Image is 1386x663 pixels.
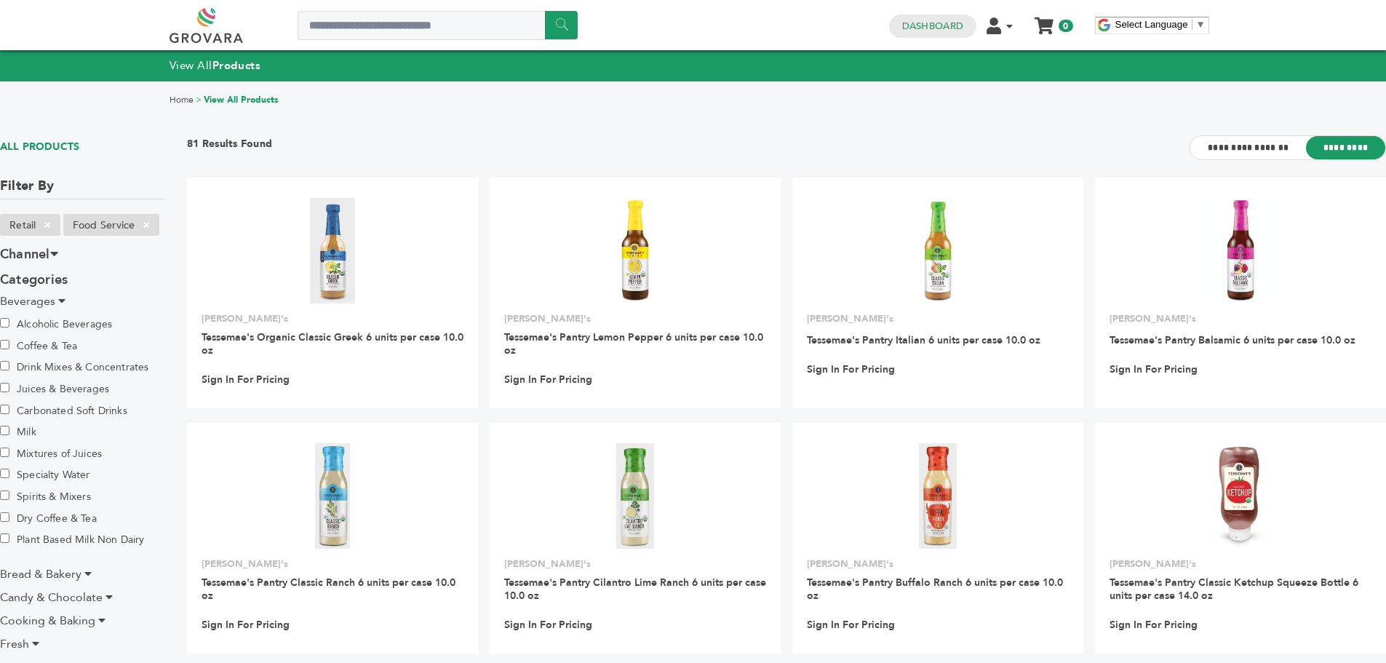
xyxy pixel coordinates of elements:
[1115,19,1206,30] a: Select Language​
[212,58,260,73] strong: Products
[202,373,290,386] a: Sign In For Pricing
[1196,19,1206,30] span: ▼
[1110,576,1358,603] a: Tessemae's Pantry Classic Ketchup Squeeze Bottle 6 units per case 14.0 oz
[202,557,463,571] p: [PERSON_NAME]'s
[807,363,895,376] a: Sign In For Pricing
[204,94,279,106] a: View All Products
[202,619,290,632] a: Sign In For Pricing
[63,214,159,236] li: Food Service
[1035,13,1052,28] a: My Cart
[1110,333,1355,347] a: Tessemae's Pantry Balsamic 6 units per case 10.0 oz
[504,330,763,357] a: Tessemae's Pantry Lemon Pepper 6 units per case 10.0 oz
[807,557,1069,571] p: [PERSON_NAME]'s
[902,20,963,33] a: Dashboard
[1188,443,1294,549] img: Tessemae's Pantry Classic Ketchup Squeeze Bottle 6 units per case 14.0 oz
[36,216,60,234] span: ×
[170,58,261,73] a: View AllProducts
[1110,557,1371,571] p: [PERSON_NAME]'s
[807,333,1040,347] a: Tessemae's Pantry Italian 6 units per case 10.0 oz
[298,11,578,40] input: Search a product or brand...
[1115,19,1188,30] span: Select Language
[1110,312,1371,325] p: [PERSON_NAME]'s
[196,94,202,106] span: >
[504,576,766,603] a: Tessemae's Pantry Cilantro Lime Ranch 6 units per case 10.0 oz
[1059,20,1072,32] span: 0
[807,576,1063,603] a: Tessemae's Pantry Buffalo Ranch 6 units per case 10.0 oz
[616,443,654,548] img: Tessemae's Pantry Cilantro Lime Ranch 6 units per case 10.0 oz
[1188,198,1294,303] img: Tessemae's Pantry Balsamic 6 units per case 10.0 oz
[504,312,766,325] p: [PERSON_NAME]'s
[170,94,194,106] a: Home
[187,137,272,159] h3: 81 Results Found
[1110,363,1198,376] a: Sign In For Pricing
[807,312,1069,325] p: [PERSON_NAME]'s
[315,443,351,548] img: Tessemae's Pantry Classic Ranch 6 units per case 10.0 oz
[135,216,159,234] span: ×
[885,198,991,303] img: Tessemae's Pantry Italian 6 units per case 10.0 oz
[1110,619,1198,632] a: Sign In For Pricing
[504,619,592,632] a: Sign In For Pricing
[919,443,957,548] img: Tessemae's Pantry Buffalo Ranch 6 units per case 10.0 oz
[1192,19,1192,30] span: ​
[202,312,463,325] p: [PERSON_NAME]'s
[504,557,766,571] p: [PERSON_NAME]'s
[807,619,895,632] a: Sign In For Pricing
[310,198,355,303] img: Tessemae's Organic Classic Greek 6 units per case 10.0 oz
[202,576,455,603] a: Tessemae's Pantry Classic Ranch 6 units per case 10.0 oz
[202,330,463,357] a: Tessemae's Organic Classic Greek 6 units per case 10.0 oz
[583,198,688,303] img: Tessemae's Pantry Lemon Pepper 6 units per case 10.0 oz
[504,373,592,386] a: Sign In For Pricing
